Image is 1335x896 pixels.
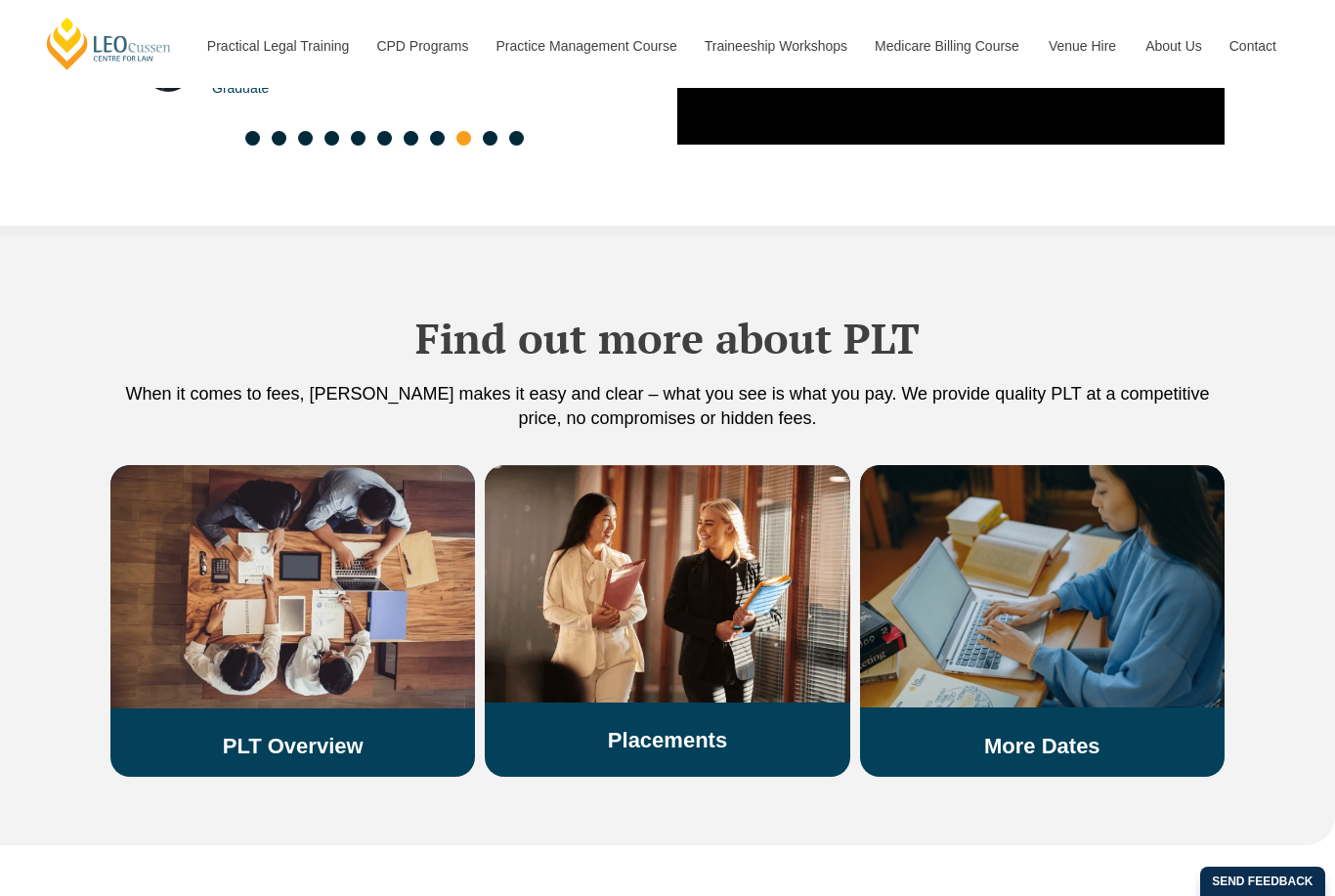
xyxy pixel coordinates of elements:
a: More Dates [984,734,1100,758]
span: Go to slide 6 [377,131,392,146]
a: CPD Programs [362,4,481,88]
span: Go to slide 9 [456,131,471,146]
a: Contact [1215,4,1291,88]
a: About Us [1131,4,1215,88]
span: Go to slide 1 [245,131,260,146]
span: Go to slide 8 [430,131,445,146]
a: Practice Management Course [482,4,690,88]
a: Placements [608,728,727,752]
span: Go to slide 4 [324,131,339,146]
a: Practical Legal Training [193,4,363,88]
span: Go to slide 11 [509,131,524,146]
span: Go to slide 10 [483,131,497,146]
a: Medicare Billing Course [860,4,1034,88]
span: Go to slide 5 [351,131,366,146]
span: Go to slide 2 [272,131,286,146]
a: Traineeship Workshops [690,4,860,88]
p: When it comes to fees, [PERSON_NAME] makes it easy and clear – what you see is what you pay. We p... [110,382,1225,431]
img: plt placements [485,465,849,703]
a: PLT Overview [223,734,364,758]
span: Go to slide 3 [298,131,313,146]
a: Venue Hire [1034,4,1131,88]
span: [PERSON_NAME] Graduate [212,58,360,99]
img: Nicola Hayden | Leo Cussen Graduate [144,43,193,92]
button: Open LiveChat chat widget [16,8,74,66]
h2: Find out more about PLT [110,314,1225,363]
span: Go to slide 7 [404,131,418,146]
a: [PERSON_NAME] Centre for Law [44,16,174,71]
